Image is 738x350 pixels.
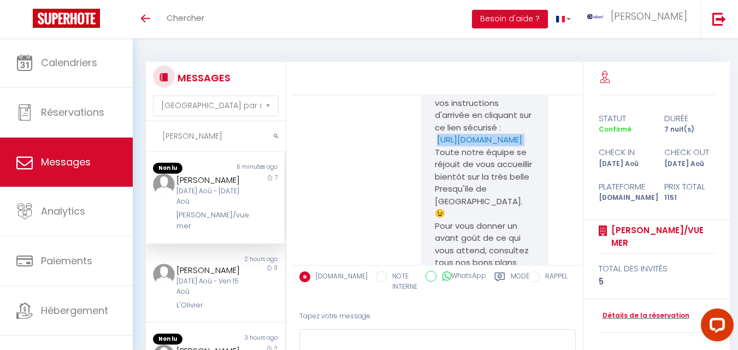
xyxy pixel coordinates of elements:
input: Rechercher un mot clé [146,121,286,152]
label: Modèles [511,271,540,294]
span: 7 [275,174,278,182]
img: ... [153,174,175,195]
label: WhatsApp [436,271,486,283]
p: Pour vous donner un avant goût de ce qui vous attend, consultez tous nos bons plans pour un séjou... [435,220,535,294]
span: Analytics [41,204,85,218]
div: [PERSON_NAME]/vue mer [176,210,243,232]
div: 5 [599,275,716,288]
p: Effectuez la démarche et recevez en retour vos instructions d'arrivée en cliquant sur ce lien séc... [435,73,535,134]
span: Chercher [167,12,204,23]
span: Confirmé [599,124,631,134]
div: [DATE] Aoû [591,159,657,169]
span: Messages [41,155,91,169]
label: NOTE INTERNE [387,271,417,292]
label: [DOMAIN_NAME] [310,271,368,283]
div: [DATE] Aoû - Ven 15 Aoû [176,276,243,297]
div: Prix total [657,180,722,193]
div: durée [657,112,722,125]
img: logout [712,12,726,26]
span: Réservations [41,105,104,119]
a: Détails de la réservation [599,311,689,321]
span: [PERSON_NAME] [611,9,687,23]
div: 3 hours ago [215,334,285,345]
div: statut [591,112,657,125]
span: Paiements [41,254,92,268]
div: total des invités [599,262,716,275]
div: check in [591,146,657,159]
span: Non lu [153,163,182,174]
label: RAPPEL [540,271,568,283]
h3: MESSAGES [175,66,231,90]
div: 6 minutes ago [215,163,285,174]
img: Super Booking [33,9,100,28]
div: 7 nuit(s) [657,124,722,135]
img: ... [153,264,175,286]
a: [PERSON_NAME]/vue mer [607,224,716,250]
div: Plateforme [591,180,657,193]
div: [PERSON_NAME] [176,174,243,187]
span: Non lu [153,334,182,345]
div: 1151 [657,193,722,203]
div: [PERSON_NAME] [176,264,243,277]
a: [URL][DOMAIN_NAME] [437,134,522,145]
div: [DOMAIN_NAME] [591,193,657,203]
div: L'Olivier [176,300,243,311]
button: Besoin d'aide ? [472,10,548,28]
div: 2 hours ago [215,255,285,264]
div: [DATE] Aoû - [DATE] Aoû [176,186,243,207]
span: 3 [274,264,278,272]
iframe: LiveChat chat widget [692,304,738,350]
span: Hébergement [41,304,108,317]
img: ... [587,14,604,19]
div: [DATE] Aoû [657,159,722,169]
p: Toute notre équipe se réjouit de vous accueillir bientôt sur la très belle Presqu'île de [GEOGRAP... [435,146,535,220]
div: check out [657,146,722,159]
div: Tapez votre message [299,303,576,330]
span: Calendriers [41,56,97,69]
